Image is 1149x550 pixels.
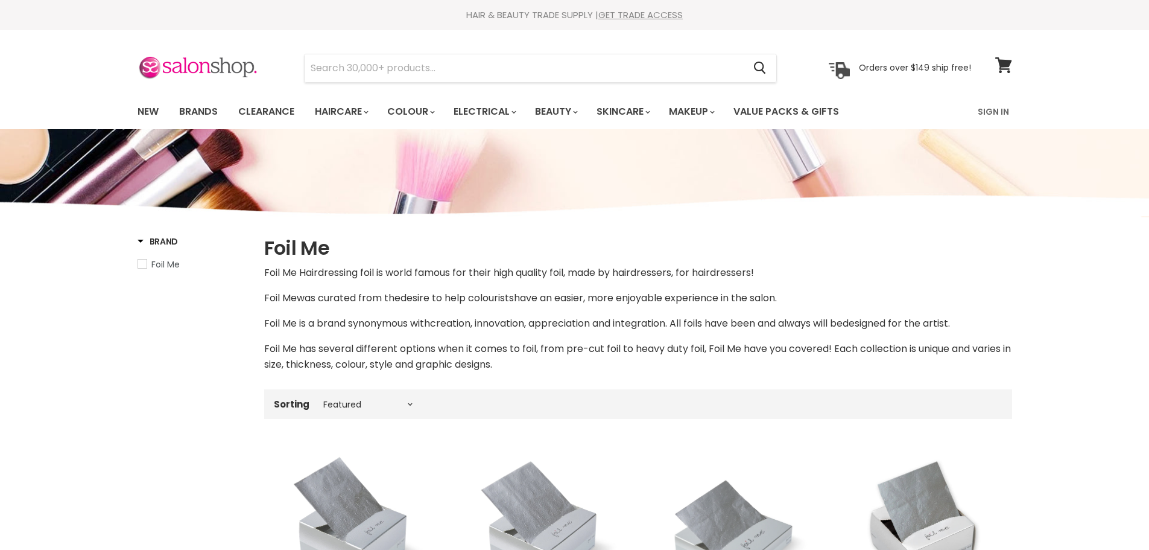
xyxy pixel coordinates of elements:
[598,8,683,21] a: GET TRADE ACCESS
[264,235,1012,261] h1: Foil Me
[122,9,1027,21] div: HAIR & BEAUTY TRADE SUPPLY |
[948,316,950,330] span: .
[138,258,249,271] a: Foil Me
[526,99,585,124] a: Beauty
[587,99,657,124] a: Skincare
[970,99,1016,124] a: Sign In
[660,99,722,124] a: Makeup
[122,94,1027,129] nav: Main
[859,62,971,73] p: Orders over $149 ship free!
[128,99,168,124] a: New
[274,399,309,409] label: Sorting
[305,54,744,82] input: Search
[264,342,1011,371] span: Foil Me has several different options when it comes to foil, from pre-cut foil to heavy duty foil...
[264,290,1012,306] p: Foil Me desire to help colourists
[264,265,1012,281] p: Foil Me Hairdressing foil is world famous for their high quality foil, made by hairdressers, for ...
[665,316,843,330] span: . All foils have been and always will be
[744,54,776,82] button: Search
[378,99,442,124] a: Colour
[170,99,227,124] a: Brands
[229,99,303,124] a: Clearance
[264,316,430,330] span: Foil Me is a brand synonymous with
[151,258,180,270] span: Foil Me
[445,99,524,124] a: Electrical
[514,291,777,305] span: have an easier, more enjoyable experience in the salon.
[724,99,848,124] a: Value Packs & Gifts
[264,316,1012,331] p: creation, innovation, appreciation and integration designed for the artist
[306,99,376,124] a: Haircare
[128,94,910,129] ul: Main menu
[138,235,179,248] h3: Brand
[297,291,400,305] span: was curated from the
[304,54,777,83] form: Product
